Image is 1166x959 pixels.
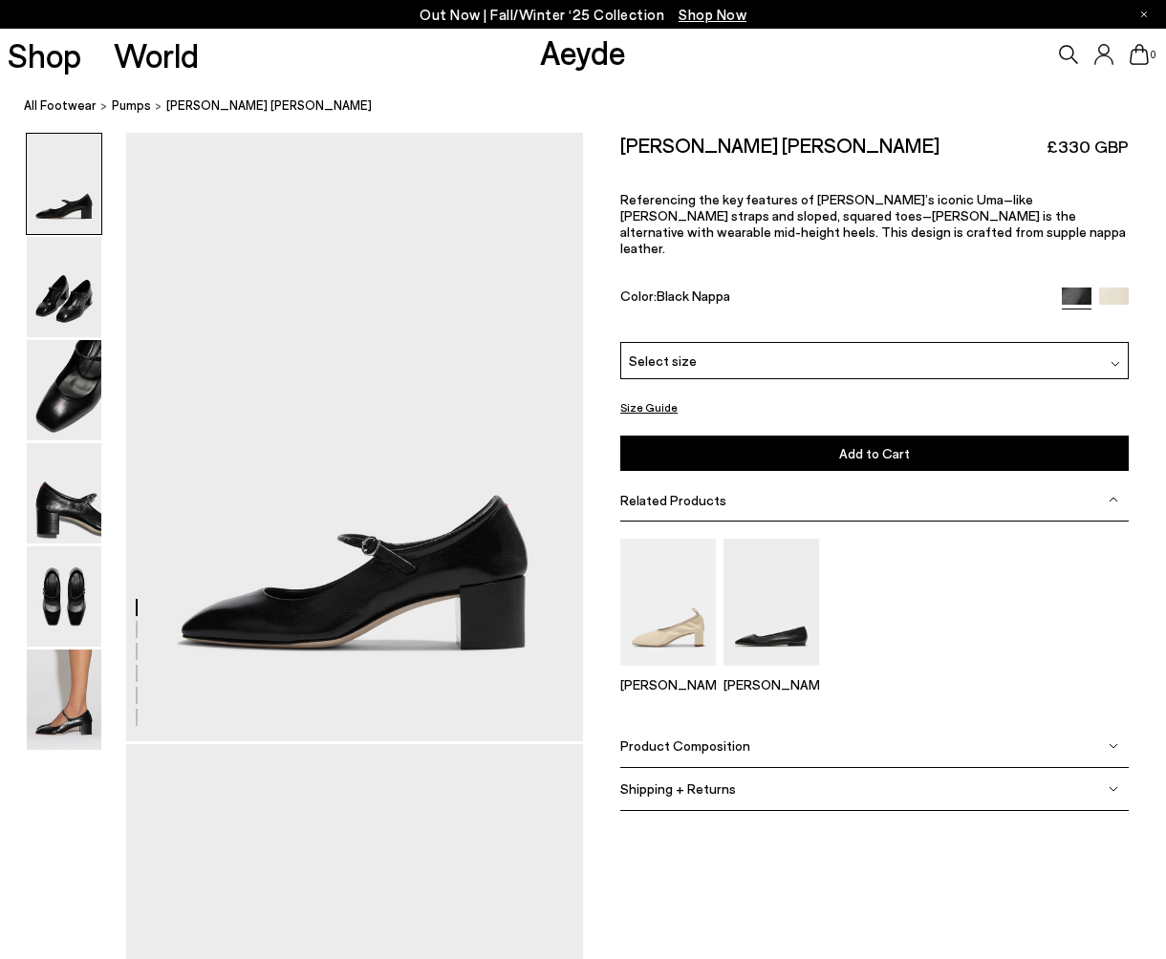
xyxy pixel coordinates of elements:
img: Aline Leather Mary-Jane Pumps - Image 2 [27,237,101,337]
span: £330 GBP [1047,135,1129,159]
div: Color: [620,288,1046,309]
h2: [PERSON_NAME] [PERSON_NAME] [620,133,939,157]
img: Ida Leather Square-Toe Flats [723,539,819,666]
span: Shipping + Returns [620,780,736,797]
a: 0 [1130,44,1149,65]
span: Navigate to /collections/new-in [679,6,746,23]
p: [PERSON_NAME] [620,676,716,693]
span: Related Products [620,492,726,508]
span: pumps [112,97,151,113]
img: Narissa Ruched Pumps [620,539,716,666]
p: [PERSON_NAME] [723,676,819,693]
a: All Footwear [24,96,97,116]
a: Narissa Ruched Pumps [PERSON_NAME] [620,652,716,693]
span: Black Nappa [657,288,730,304]
span: 0 [1149,50,1158,60]
button: Add to Cart [620,436,1129,471]
span: Add to Cart [839,445,910,461]
img: svg%3E [1109,495,1118,504]
nav: breadcrumb [24,80,1166,133]
img: Aline Leather Mary-Jane Pumps - Image 6 [27,650,101,750]
a: Ida Leather Square-Toe Flats [PERSON_NAME] [723,652,819,693]
img: Aline Leather Mary-Jane Pumps - Image 1 [27,134,101,234]
img: svg%3E [1109,741,1118,751]
a: Shop [8,38,81,72]
button: Size Guide [620,395,678,419]
img: Aline Leather Mary-Jane Pumps - Image 4 [27,443,101,543]
a: World [114,38,199,72]
img: Aline Leather Mary-Jane Pumps - Image 3 [27,340,101,440]
a: pumps [112,96,151,116]
p: Out Now | Fall/Winter ‘25 Collection [420,3,746,27]
a: Aeyde [540,32,626,72]
span: Select size [629,351,697,371]
img: svg%3E [1111,359,1120,369]
img: svg%3E [1109,784,1118,794]
span: [PERSON_NAME] [PERSON_NAME] [166,96,372,116]
span: Referencing the key features of [PERSON_NAME]’s iconic Uma–like [PERSON_NAME] straps and sloped, ... [620,191,1126,256]
span: Product Composition [620,737,750,754]
img: Aline Leather Mary-Jane Pumps - Image 5 [27,546,101,647]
